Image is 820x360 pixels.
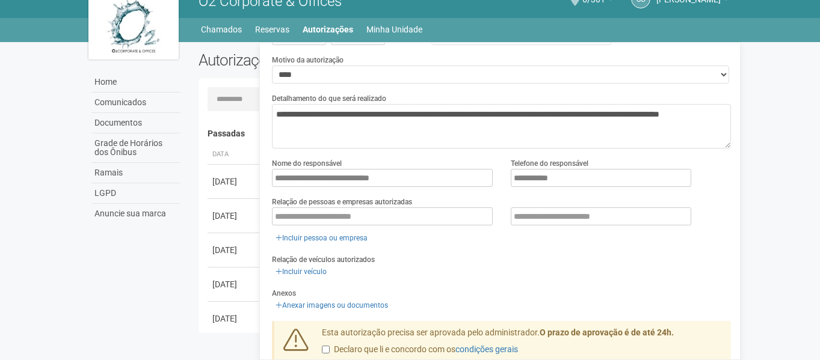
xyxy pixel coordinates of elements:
label: Declaro que li e concordo com os [322,344,518,356]
a: Anuncie sua marca [91,204,180,224]
th: Data [208,145,262,165]
div: [DATE] [212,278,257,290]
a: condições gerais [455,344,518,354]
a: Minha Unidade [366,21,422,38]
div: [DATE] [212,244,257,256]
a: Reservas [255,21,289,38]
a: Incluir veículo [272,265,330,278]
a: Comunicados [91,93,180,113]
label: Telefone do responsável [511,158,588,169]
a: LGPD [91,183,180,204]
label: Nome do responsável [272,158,342,169]
a: Home [91,72,180,93]
div: [DATE] [212,210,257,222]
h2: Autorizações [199,51,456,69]
a: Autorizações [303,21,353,38]
label: Detalhamento do que será realizado [272,93,386,104]
label: Relação de pessoas e empresas autorizadas [272,197,412,207]
a: Documentos [91,113,180,133]
a: Chamados [201,21,242,38]
div: [DATE] [212,175,257,188]
a: Anexar imagens ou documentos [272,299,392,312]
a: Incluir pessoa ou empresa [272,231,371,245]
label: Relação de veículos autorizados [272,254,375,265]
a: Grade de Horários dos Ônibus [91,133,180,163]
strong: O prazo de aprovação é de até 24h. [540,328,674,337]
div: [DATE] [212,313,257,325]
label: Anexos [272,288,296,299]
label: Motivo da autorização [272,55,344,66]
a: Ramais [91,163,180,183]
input: Declaro que li e concordo com oscondições gerais [322,346,330,353]
h4: Passadas [208,129,723,138]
